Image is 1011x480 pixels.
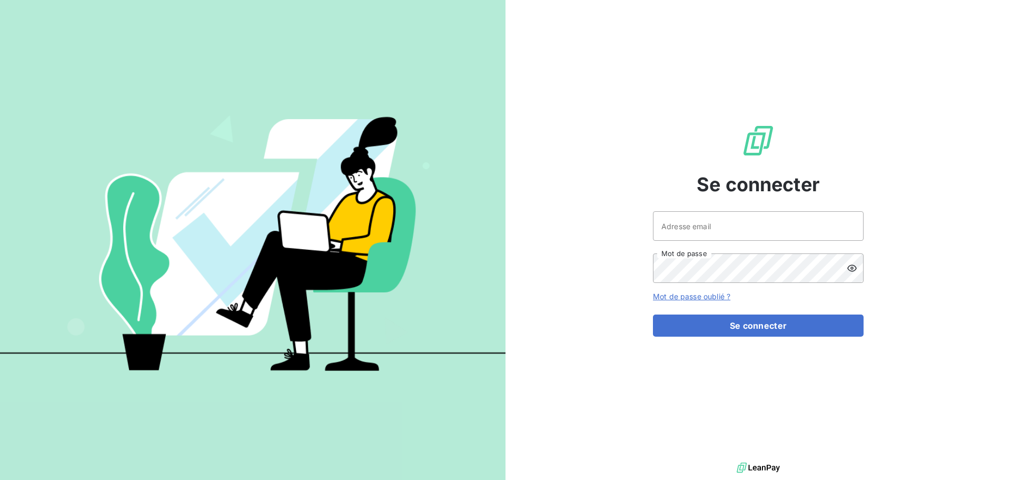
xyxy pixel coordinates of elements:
input: placeholder [653,211,864,241]
button: Se connecter [653,315,864,337]
img: logo [737,460,780,476]
img: Logo LeanPay [741,124,775,158]
span: Se connecter [697,170,820,199]
a: Mot de passe oublié ? [653,292,730,301]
